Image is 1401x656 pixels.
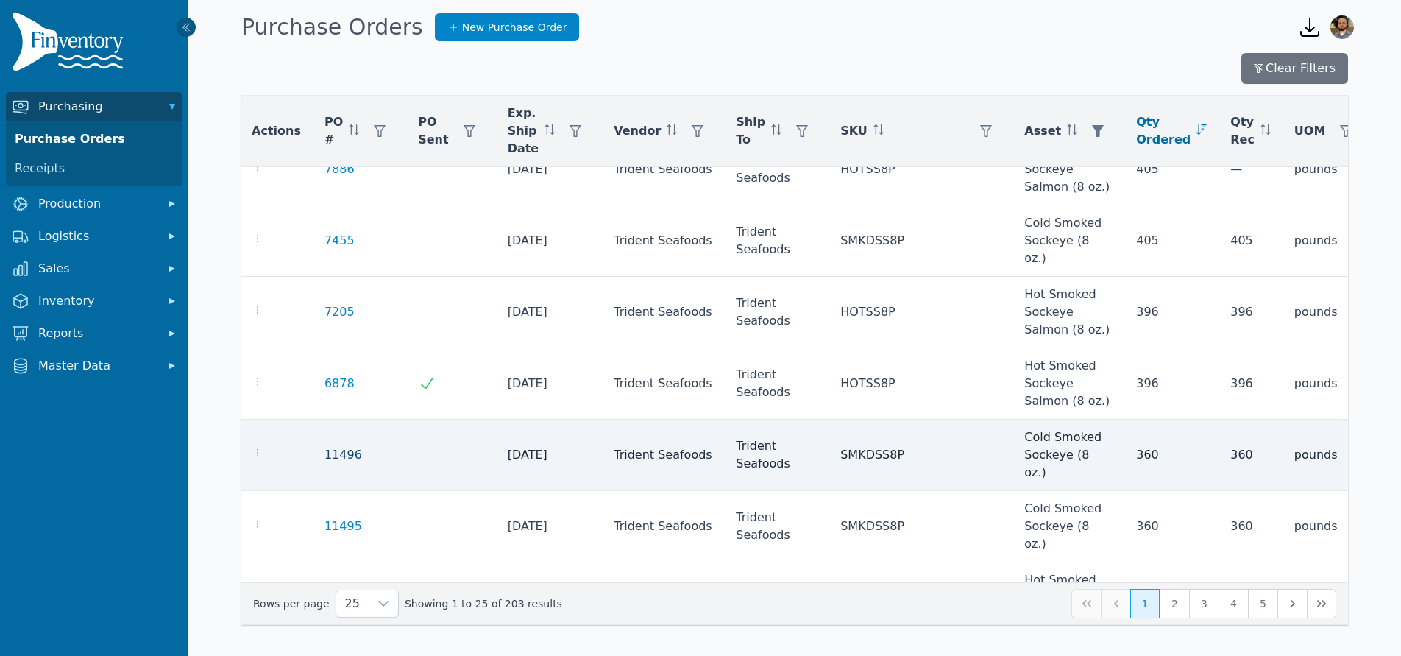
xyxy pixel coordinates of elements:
td: [DATE] [496,562,603,634]
button: Page 3 [1189,589,1219,618]
a: 11495 [324,518,362,535]
td: Trident Seafoods [724,134,829,205]
td: 360 [1219,491,1283,562]
button: Last Page [1307,589,1336,618]
td: Hot Smoked Sockeye Salmon (8 oz.) [1012,348,1124,420]
td: Trident Seafoods [602,491,724,562]
td: 360 [1124,562,1219,634]
td: 396 [1124,277,1219,348]
td: Trident Seafoods [602,277,724,348]
td: HOTSS8P [829,134,1012,205]
td: Trident Seafoods [602,420,724,491]
button: Reports [6,319,182,348]
a: 11496 [324,446,362,464]
td: Trident Seafoods [602,348,724,420]
button: Logistics [6,222,182,251]
span: Sales [38,260,156,278]
span: Inventory [38,292,156,310]
td: Trident Seafoods [724,562,829,634]
td: pounds [1283,205,1373,277]
span: Vendor [614,122,661,140]
td: [DATE] [496,205,603,277]
span: Qty Ordered [1136,113,1191,149]
td: 360 [1219,420,1283,491]
td: 396 [1219,348,1283,420]
td: 405 [1219,205,1283,277]
button: Page 1 [1130,589,1160,618]
td: Trident Seafoods [602,134,724,205]
span: SKU [840,122,868,140]
button: Master Data [6,351,182,381]
td: SMKDSS8P [829,420,1012,491]
td: [DATE] [496,277,603,348]
a: 7455 [324,232,355,250]
td: Trident Seafoods [602,205,724,277]
button: Page 5 [1248,589,1277,618]
td: Hot Smoked Sockeye Salmon (8 oz.) [1012,134,1124,205]
span: Purchasing [38,98,156,116]
td: [DATE] [496,491,603,562]
span: Actions [252,122,301,140]
a: 6878 [324,375,355,392]
td: SMKDSS8P [829,491,1012,562]
span: Showing 1 to 25 of 203 results [405,596,562,611]
td: pounds [1283,420,1373,491]
td: Hot Smoked Sockeye Salmon (8 oz.) [1012,277,1124,348]
span: Rows per page [336,590,369,617]
span: PO # [324,113,343,149]
span: UOM [1294,122,1326,140]
td: Cold Smoked Sockeye (8 oz.) [1012,420,1124,491]
td: 360 [1124,491,1219,562]
img: Finventory [12,12,130,77]
span: Logistics [38,228,156,245]
td: pounds [1283,348,1373,420]
td: SMKDSS8P [829,205,1012,277]
span: Asset [1024,122,1061,140]
span: Reports [38,325,156,342]
span: Qty Rec [1230,113,1255,149]
span: Exp. Ship Date [508,105,539,158]
img: Lucas Warburton [1330,15,1354,39]
button: Production [6,189,182,219]
td: Trident Seafoods [724,277,829,348]
span: Production [38,195,156,213]
td: HOTSS8P [829,562,1012,634]
td: Cold Smoked Sockeye (8 oz.) [1012,205,1124,277]
button: Next Page [1277,589,1307,618]
td: 396 [1124,348,1219,420]
td: pounds [1283,491,1373,562]
button: Inventory [6,286,182,316]
td: 360 [1219,562,1283,634]
button: Sales [6,254,182,283]
a: 7205 [324,303,355,321]
button: Purchasing [6,92,182,121]
td: Trident Seafoods [724,420,829,491]
td: 360 [1124,420,1219,491]
td: Trident Seafoods [724,348,829,420]
td: HOTSS8P [829,348,1012,420]
td: Trident Seafoods [602,562,724,634]
a: New Purchase Order [435,13,580,41]
td: [DATE] [496,134,603,205]
button: Page 2 [1160,589,1189,618]
td: Cold Smoked Sockeye (8 oz.) [1012,491,1124,562]
a: 7886 [324,161,355,178]
button: Clear Filters [1241,53,1348,84]
span: Ship To [736,113,765,149]
td: [DATE] [496,420,603,491]
td: Trident Seafoods [724,205,829,277]
span: PO Sent [418,113,448,149]
td: Trident Seafoods [724,491,829,562]
span: New Purchase Order [462,20,567,35]
td: Hot Smoked Sockeye Salmon (8 oz.) [1012,562,1124,634]
td: pounds [1283,134,1373,205]
a: Receipts [9,154,180,183]
td: 405 [1124,205,1219,277]
span: Master Data [38,357,156,375]
a: Purchase Orders [9,124,180,154]
td: 405 [1124,134,1219,205]
button: Page 4 [1219,589,1248,618]
td: HOTSS8P [829,277,1012,348]
td: [DATE] [496,348,603,420]
h1: Purchase Orders [241,14,423,40]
